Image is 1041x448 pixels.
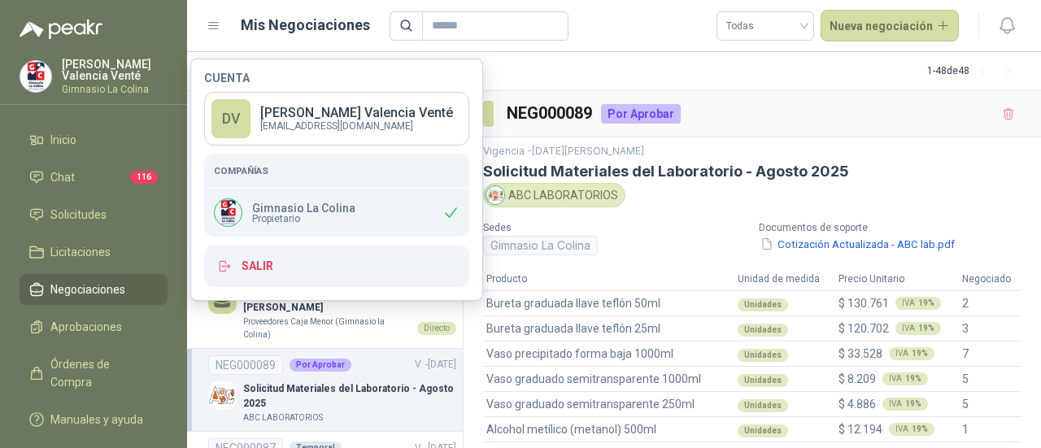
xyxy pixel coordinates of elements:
h3: Solicitud Materiales del Laboratorio - Agosto 2025 [483,163,1021,180]
div: IVA [889,423,934,436]
a: Solicitudes [20,199,168,230]
b: 19 % [905,400,921,408]
a: Negociaciones [20,274,168,305]
span: Vaso graduado semitransparente 1000ml [486,370,701,388]
td: 2 [959,290,1021,315]
p: Proveedores Caja Menor (Gimnasio la Colina) [243,315,411,341]
h1: Mis Negociaciones [241,14,370,37]
div: Directo [417,322,456,335]
span: Vaso precipitado forma baja 1000ml [486,345,673,363]
span: $ 12.194 [838,420,882,438]
div: Company LogoGimnasio La ColinaPropietario [204,189,469,237]
span: Vaso graduado semitransparente 250ml [486,395,695,413]
div: Unidades [738,424,788,437]
div: Unidades [738,399,788,412]
img: Company Logo [215,199,242,226]
p: [PERSON_NAME] Valencia Venté [62,59,168,81]
b: 19 % [918,299,934,307]
span: Propietario [252,214,355,224]
span: V. - [DATE] [415,359,456,370]
a: DV[PERSON_NAME] Valencia Venté[EMAIL_ADDRESS][DOMAIN_NAME] [204,92,469,146]
div: Unidades [738,374,788,387]
div: Unidades [738,324,788,337]
div: IVA [895,297,941,310]
h4: Cuenta [204,72,469,84]
span: Negociaciones [50,281,125,298]
p: Solicitud Materiales del Laboratorio - Agosto 2025 [243,381,456,412]
span: Bureta graduada llave teflón 25ml [486,320,660,337]
div: IVA [882,398,928,411]
span: 116 [130,171,158,184]
div: NEG000089 [208,355,283,375]
div: ABC LABORATORIOS [483,183,625,207]
td: 1 [959,416,1021,441]
a: Inicio [20,124,168,155]
span: Aprobaciones [50,318,122,336]
span: Bureta graduada llave teflón 50ml [486,294,660,312]
td: 5 [959,366,1021,391]
div: Por Aprobar [601,104,681,124]
h5: Compañías [214,163,460,178]
b: 19 % [918,324,934,333]
span: $ 33.528 [838,345,882,363]
a: Aprobaciones [20,311,168,342]
button: Cotización Actualizada - ABC lab.pdf [759,236,956,253]
a: Manuales y ayuda [20,404,168,435]
p: Gimnasio La Colina [62,85,168,94]
div: Por Aprobar [290,359,351,372]
p: Sedes [483,220,746,236]
a: Chat116 [20,162,168,193]
button: Nueva negociación [821,10,960,42]
div: Unidades [738,349,788,362]
div: DV [211,99,250,138]
span: $ 120.702 [838,320,889,337]
td: 3 [959,315,1021,341]
div: IVA [889,347,934,360]
th: Unidad de medida [734,268,835,290]
span: Alcohol metílico (metanol) 500ml [486,420,656,438]
th: Precio Unitario [835,268,959,290]
td: 5 [959,391,1021,416]
th: Negociado [959,268,1021,290]
img: Company Logo [208,381,237,410]
span: $ 4.886 [838,395,876,413]
span: Todas [726,14,804,38]
b: 19 % [912,425,928,433]
span: $ 8.209 [838,370,876,388]
a: Órdenes de Compra [20,349,168,398]
p: Gimnasio La Colina [252,202,355,214]
span: Inicio [50,131,76,149]
span: Manuales y ayuda [50,411,143,428]
div: IVA [882,372,928,385]
th: Producto [483,268,734,290]
span: Chat [50,168,75,186]
span: Solicitudes [50,206,107,224]
a: Licitaciones [20,237,168,267]
p: Vigencia - [DATE][PERSON_NAME] [483,144,1021,159]
p: [PERSON_NAME] Valencia Venté [260,107,453,120]
span: $ 130.761 [838,294,889,312]
p: Documentos de soporte [759,220,1021,236]
div: IVA [895,322,941,335]
p: [EMAIL_ADDRESS][DOMAIN_NAME] [260,121,453,131]
div: 1 - 48 de 48 [927,59,1021,85]
div: Unidades [738,298,788,311]
td: 7 [959,341,1021,366]
span: Órdenes de Compra [50,355,152,391]
button: Salir [204,245,469,287]
b: 19 % [905,375,921,383]
img: Company Logo [20,61,51,92]
p: ABC LABORATORIOS [243,411,323,424]
a: NEG000089Por AprobarV. -[DATE] Company LogoSolicitud Materiales del Laboratorio - Agosto 2025ABC ... [208,355,456,424]
div: Gimnasio La Colina [483,236,598,255]
b: 19 % [912,350,928,358]
img: Logo peakr [20,20,102,39]
span: Licitaciones [50,243,111,261]
h3: NEG000089 [507,101,595,126]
